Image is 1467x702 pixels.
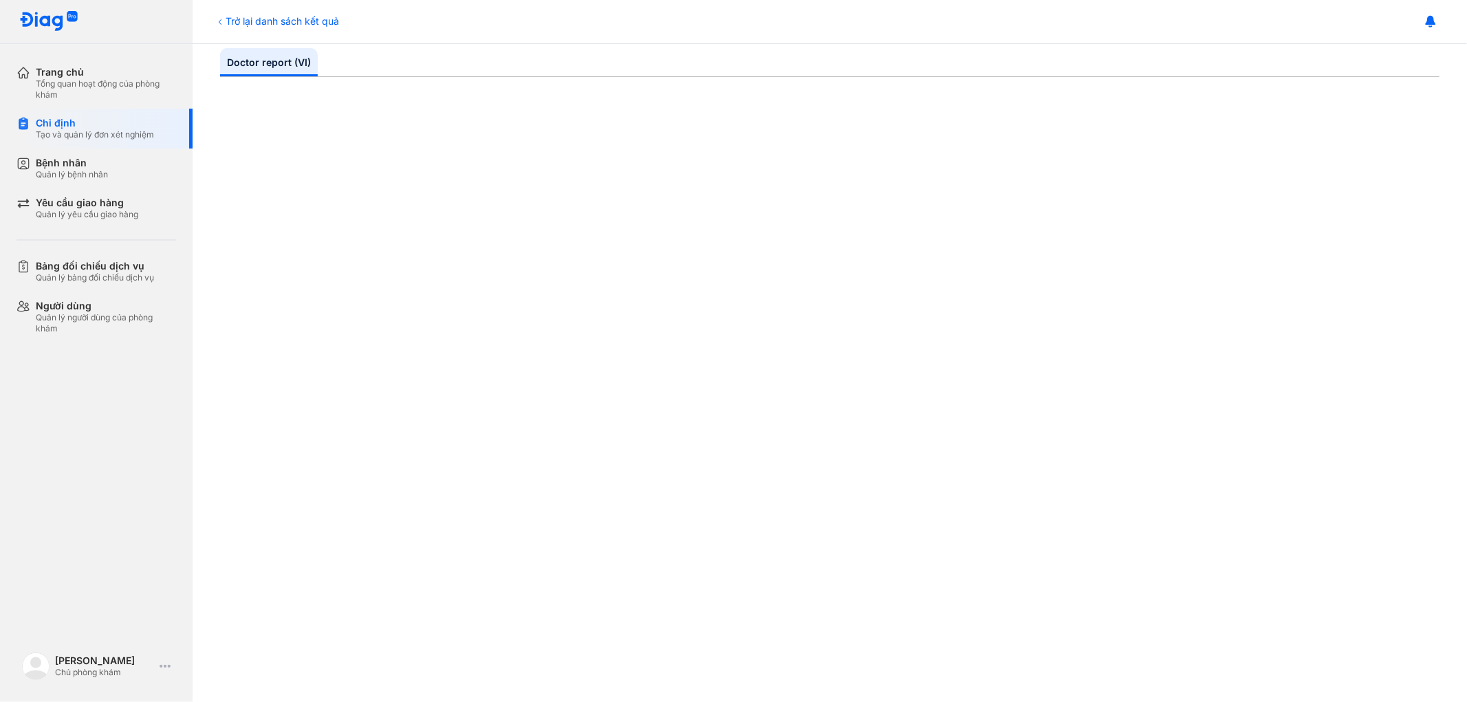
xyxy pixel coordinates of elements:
div: Bảng đối chiếu dịch vụ [36,260,154,272]
img: logo [19,11,78,32]
div: Yêu cầu giao hàng [36,197,138,209]
div: Quản lý yêu cầu giao hàng [36,209,138,220]
div: Quản lý bệnh nhân [36,169,108,180]
div: [PERSON_NAME] [55,655,154,667]
div: Người dùng [36,300,176,312]
div: Quản lý bảng đối chiếu dịch vụ [36,272,154,283]
a: Doctor report (VI) [220,48,318,76]
div: Tổng quan hoạt động của phòng khám [36,78,176,100]
div: Chỉ định [36,117,154,129]
img: logo [22,652,50,680]
div: Quản lý người dùng của phòng khám [36,312,176,334]
div: Trở lại danh sách kết quả [215,14,339,28]
div: Trang chủ [36,66,176,78]
div: Tạo và quản lý đơn xét nghiệm [36,129,154,140]
div: Bệnh nhân [36,157,108,169]
div: Chủ phòng khám [55,667,154,678]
